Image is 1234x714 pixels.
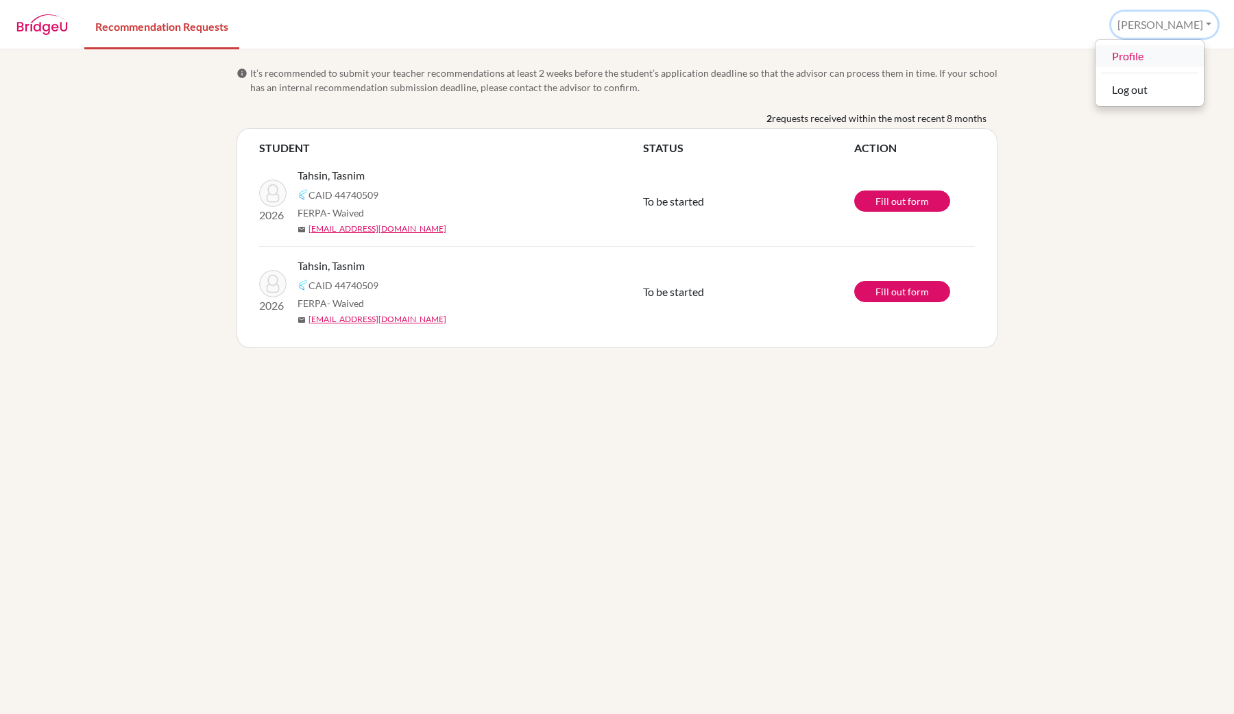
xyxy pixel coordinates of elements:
th: ACTION [854,140,975,156]
p: 2026 [259,297,287,314]
span: - Waived [327,207,364,219]
button: [PERSON_NAME] [1111,12,1218,38]
span: FERPA [298,206,364,220]
span: Tahsin, Tasnim [298,167,365,184]
span: mail [298,225,306,234]
span: info [237,68,247,79]
b: 2 [766,111,772,125]
img: BridgeU logo [16,14,68,35]
span: requests received within the most recent 8 months [772,111,987,125]
a: Fill out form [854,281,950,302]
img: Tahsin, Tasnim [259,180,287,207]
a: Fill out form [854,190,950,212]
span: To be started [643,195,704,208]
th: STATUS [643,140,854,156]
span: It’s recommended to submit your teacher recommendations at least 2 weeks before the student’s app... [250,66,997,95]
img: Tahsin, Tasnim [259,270,287,297]
span: CAID 44740509 [308,188,378,202]
button: Log out [1096,79,1204,101]
img: Common App logo [298,189,308,200]
th: STUDENT [259,140,643,156]
a: [EMAIL_ADDRESS][DOMAIN_NAME] [308,313,446,325]
span: Tahsin, Tasnim [298,258,365,274]
div: [PERSON_NAME] [1095,39,1205,107]
span: CAID 44740509 [308,278,378,293]
a: [EMAIL_ADDRESS][DOMAIN_NAME] [308,223,446,235]
a: Profile [1096,45,1204,67]
span: To be started [643,285,704,298]
span: - Waived [327,297,364,309]
img: Common App logo [298,280,308,291]
a: Recommendation Requests [84,2,239,49]
span: FERPA [298,296,364,310]
p: 2026 [259,207,287,223]
span: mail [298,316,306,324]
